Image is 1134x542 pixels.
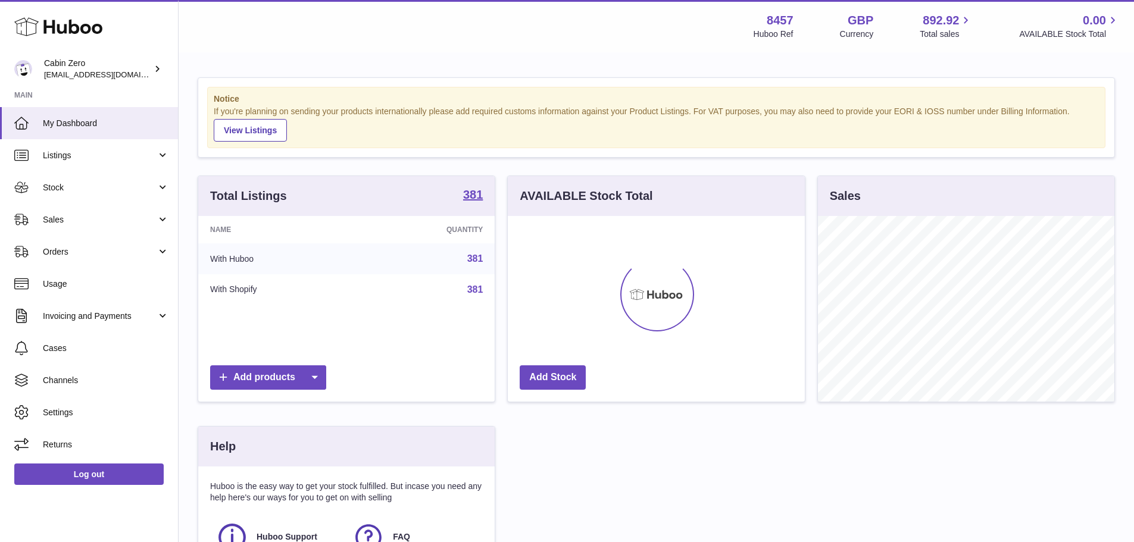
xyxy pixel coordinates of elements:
a: Log out [14,463,164,485]
span: Orders [43,246,157,258]
span: Settings [43,407,169,418]
div: Huboo Ref [754,29,794,40]
span: 0.00 [1083,12,1106,29]
strong: 8457 [767,12,794,29]
th: Quantity [358,216,495,243]
a: 381 [463,189,483,203]
a: Add Stock [520,365,586,390]
span: AVAILABLE Stock Total [1019,29,1120,40]
a: 381 [467,253,483,264]
h3: Total Listings [210,188,287,204]
a: View Listings [214,119,287,142]
span: Cases [43,343,169,354]
span: Sales [43,214,157,225]
span: Total sales [920,29,973,40]
a: Add products [210,365,326,390]
a: 381 [467,284,483,295]
span: Usage [43,278,169,290]
div: Cabin Zero [44,58,151,80]
span: Stock [43,182,157,193]
h3: Sales [830,188,861,204]
strong: Notice [214,93,1099,105]
p: Huboo is the easy way to get your stock fulfilled. But incase you need any help here's our ways f... [210,481,483,503]
span: 892.92 [923,12,959,29]
div: If you're planning on sending your products internationally please add required customs informati... [214,106,1099,142]
span: Listings [43,150,157,161]
th: Name [198,216,358,243]
img: internalAdmin-8457@internal.huboo.com [14,60,32,78]
span: Channels [43,375,169,386]
a: 0.00 AVAILABLE Stock Total [1019,12,1120,40]
td: With Huboo [198,243,358,274]
span: [EMAIL_ADDRESS][DOMAIN_NAME] [44,70,175,79]
span: Invoicing and Payments [43,311,157,322]
div: Currency [840,29,874,40]
strong: 381 [463,189,483,200]
h3: Help [210,438,236,455]
a: 892.92 Total sales [920,12,973,40]
td: With Shopify [198,274,358,305]
span: Returns [43,439,169,450]
h3: AVAILABLE Stock Total [520,188,652,204]
strong: GBP [848,12,873,29]
span: My Dashboard [43,118,169,129]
